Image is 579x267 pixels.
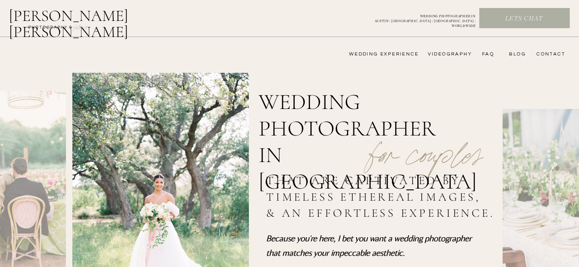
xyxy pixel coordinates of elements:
a: FILMs [66,22,96,31]
a: videography [425,51,472,58]
a: WEDDING PHOTOGRAPHER INAUSTIN | [GEOGRAPHIC_DATA] | [GEOGRAPHIC_DATA] | WORLDWIDE [361,14,476,23]
h1: wedding photographer in [GEOGRAPHIC_DATA] [259,89,462,149]
h2: that are captivated by timeless ethereal images, & an effortless experience. [266,173,499,224]
a: [PERSON_NAME] [PERSON_NAME] [9,8,170,27]
p: for couples [350,115,502,166]
a: FAQ [478,51,494,58]
i: Because you're here, I bet you want a wedding photographer that matches your impeccable aesthetic. [266,233,472,257]
a: bLog [506,51,526,58]
a: photography & [24,25,77,34]
a: wedding experience [338,51,419,58]
a: CONTACT [534,51,565,58]
a: Lets chat [480,14,568,23]
p: WEDDING PHOTOGRAPHER IN AUSTIN | [GEOGRAPHIC_DATA] | [GEOGRAPHIC_DATA] | WORLDWIDE [361,14,476,23]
